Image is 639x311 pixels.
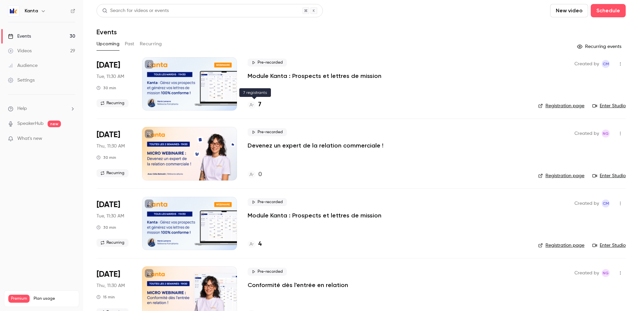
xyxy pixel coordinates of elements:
[8,295,30,303] span: Premium
[17,105,27,112] span: Help
[248,198,287,206] span: Pre-recorded
[603,199,609,207] span: CM
[97,99,128,107] span: Recurring
[248,72,381,80] a: Module Kanta : Prospects et lettres de mission
[97,294,115,300] div: 15 min
[97,57,131,111] div: Sep 9 Tue, 11:30 AM (Europe/Paris)
[574,130,599,138] span: Created by
[538,103,584,109] a: Registration page
[574,60,599,68] span: Created by
[97,169,128,177] span: Recurring
[17,135,42,142] span: What's new
[97,39,119,49] button: Upcoming
[602,60,610,68] span: Charlotte MARTEL
[97,225,116,230] div: 30 min
[97,199,120,210] span: [DATE]
[258,100,261,109] h4: 7
[140,39,162,49] button: Recurring
[97,127,131,180] div: Sep 11 Thu, 11:30 AM (Europe/Paris)
[248,142,383,150] a: Devenez un expert de la relation commerciale !
[8,48,32,54] div: Videos
[550,4,588,17] button: New video
[602,199,610,207] span: Charlotte MARTEL
[97,28,117,36] h1: Events
[8,62,38,69] div: Audience
[48,121,61,127] span: new
[102,7,169,14] div: Search for videos or events
[591,4,626,17] button: Schedule
[602,269,610,277] span: Nicolas Guitard
[248,59,287,67] span: Pre-recorded
[97,143,125,150] span: Thu, 11:30 AM
[97,213,124,219] span: Tue, 11:30 AM
[603,130,609,138] span: NG
[97,269,120,280] span: [DATE]
[97,197,131,250] div: Sep 16 Tue, 11:30 AM (Europe/Paris)
[34,296,75,301] span: Plan usage
[574,41,626,52] button: Recurring events
[67,136,75,142] iframe: Noticeable Trigger
[8,33,31,40] div: Events
[574,199,599,207] span: Created by
[603,60,609,68] span: CM
[17,120,44,127] a: SpeakerHub
[592,242,626,249] a: Enter Studio
[97,130,120,140] span: [DATE]
[248,100,261,109] a: 7
[592,172,626,179] a: Enter Studio
[97,155,116,160] div: 30 min
[8,77,35,84] div: Settings
[25,8,38,14] h6: Kanta
[538,172,584,179] a: Registration page
[8,105,75,112] li: help-dropdown-opener
[248,128,287,136] span: Pre-recorded
[97,85,116,91] div: 30 min
[574,269,599,277] span: Created by
[592,103,626,109] a: Enter Studio
[602,130,610,138] span: Nicolas Guitard
[258,240,262,249] h4: 4
[248,170,262,179] a: 0
[97,73,124,80] span: Tue, 11:30 AM
[97,60,120,71] span: [DATE]
[603,269,609,277] span: NG
[125,39,134,49] button: Past
[97,282,125,289] span: Thu, 11:30 AM
[248,211,381,219] a: Module Kanta : Prospects et lettres de mission
[8,6,19,16] img: Kanta
[248,281,348,289] a: Conformité dès l'entrée en relation
[248,268,287,276] span: Pre-recorded
[248,240,262,249] a: 4
[97,239,128,247] span: Recurring
[258,170,262,179] h4: 0
[538,242,584,249] a: Registration page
